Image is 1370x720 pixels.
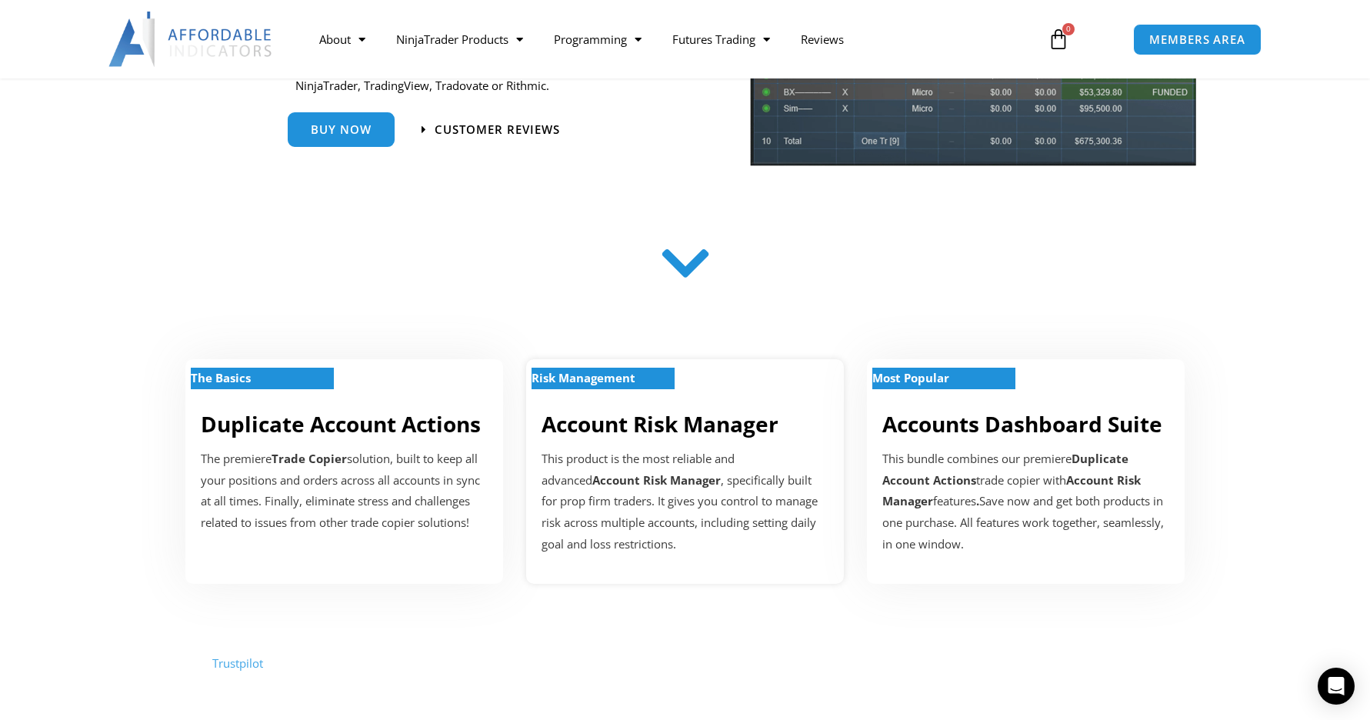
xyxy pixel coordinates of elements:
[882,409,1162,438] a: Accounts Dashboard Suite
[1318,668,1355,705] div: Open Intercom Messenger
[422,124,560,135] a: Customer Reviews
[1062,23,1075,35] span: 0
[976,493,979,508] b: .
[191,370,251,385] strong: The Basics
[542,409,778,438] a: Account Risk Manager
[201,448,488,534] p: The premiere solution, built to keep all your positions and orders across all accounts in sync at...
[1149,34,1245,45] span: MEMBERS AREA
[532,370,635,385] strong: Risk Management
[108,12,274,67] img: LogoAI | Affordable Indicators – NinjaTrader
[657,22,785,57] a: Futures Trading
[1025,17,1092,62] a: 0
[872,370,949,385] strong: Most Popular
[882,451,1128,488] b: Duplicate Account Actions
[542,448,828,555] p: This product is the most reliable and advanced , specifically built for prop firm traders. It giv...
[212,655,263,671] a: Trustpilot
[785,22,859,57] a: Reviews
[304,22,381,57] a: About
[1133,24,1262,55] a: MEMBERS AREA
[304,22,1030,57] nav: Menu
[311,124,372,135] span: Buy Now
[272,451,347,466] strong: Trade Copier
[201,409,481,438] a: Duplicate Account Actions
[882,448,1169,555] div: This bundle combines our premiere trade copier with features Save now and get both products in on...
[592,472,721,488] strong: Account Risk Manager
[538,22,657,57] a: Programming
[435,124,560,135] span: Customer Reviews
[288,112,395,147] a: Buy Now
[381,22,538,57] a: NinjaTrader Products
